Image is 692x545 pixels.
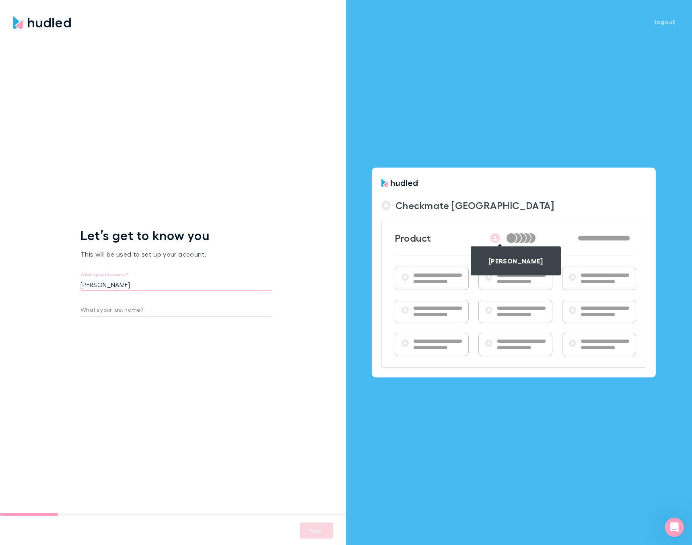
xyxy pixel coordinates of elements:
img: tool-placeholder-ztVy3vVZ.svg [485,307,492,314]
img: tool-placeholder-ztVy3vVZ.svg [485,274,492,281]
img: tool-placeholder-ztVy3vVZ.svg [402,307,409,314]
img: tool-placeholder-ztVy3vVZ.svg [402,274,409,281]
img: Hudled's Logo [381,179,418,187]
h2: Checkmate [GEOGRAPHIC_DATA] [395,200,554,211]
iframe: Intercom live chat [665,518,684,537]
img: tool-placeholder-ztVy3vVZ.svg [569,274,576,281]
img: tool-placeholder-ztVy3vVZ.svg [402,340,409,347]
img: Checkmate New Zealand's Logo [381,201,391,210]
img: tool-placeholder-ztVy3vVZ.svg [569,340,576,347]
button: Next [300,522,333,539]
button: logout [647,17,682,27]
h1: Let’s get to know you [80,228,272,243]
label: What’s your first name? [80,271,128,278]
h2: Product [395,232,449,244]
img: tool-placeholder-ztVy3vVZ.svg [485,340,492,347]
img: tool-placeholder-ztVy3vVZ.svg [569,307,576,314]
img: Hudled's Logo [13,16,71,29]
p: This will be used to set up your account. [80,243,272,272]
